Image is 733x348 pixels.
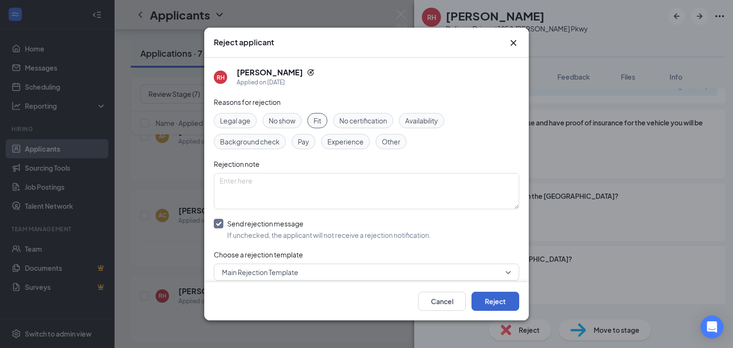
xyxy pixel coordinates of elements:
svg: Reapply [307,69,314,76]
div: Applied on [DATE] [237,78,314,87]
span: Background check [220,136,280,147]
div: RH [217,73,225,82]
button: Close [508,37,519,49]
span: No show [269,115,295,126]
span: Pay [298,136,309,147]
span: Experience [327,136,364,147]
span: No certification [339,115,387,126]
button: Reject [471,292,519,311]
span: Fit [314,115,321,126]
h3: Reject applicant [214,37,274,48]
button: Cancel [418,292,466,311]
span: Choose a rejection template [214,250,303,259]
div: Open Intercom Messenger [701,316,723,338]
span: Reasons for rejection [214,98,281,106]
span: Availability [405,115,438,126]
span: Rejection note [214,160,260,168]
h5: [PERSON_NAME] [237,67,303,78]
span: Other [382,136,400,147]
span: Main Rejection Template [222,265,298,279]
span: Legal age [220,115,251,126]
svg: Cross [508,37,519,49]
